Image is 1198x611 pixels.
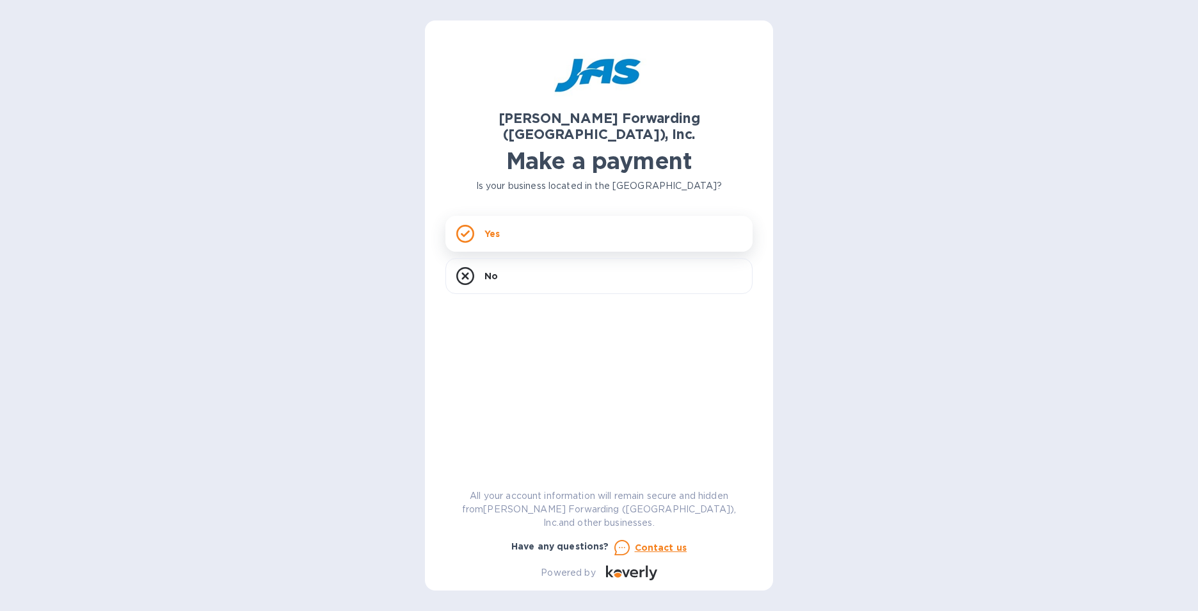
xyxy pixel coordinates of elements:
[541,566,595,580] p: Powered by
[484,227,500,240] p: Yes
[511,541,609,551] b: Have any questions?
[445,147,753,174] h1: Make a payment
[635,542,687,553] u: Contact us
[445,179,753,193] p: Is your business located in the [GEOGRAPHIC_DATA]?
[445,489,753,530] p: All your account information will remain secure and hidden from [PERSON_NAME] Forwarding ([GEOGRA...
[484,270,498,282] p: No
[499,110,700,142] b: [PERSON_NAME] Forwarding ([GEOGRAPHIC_DATA]), Inc.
